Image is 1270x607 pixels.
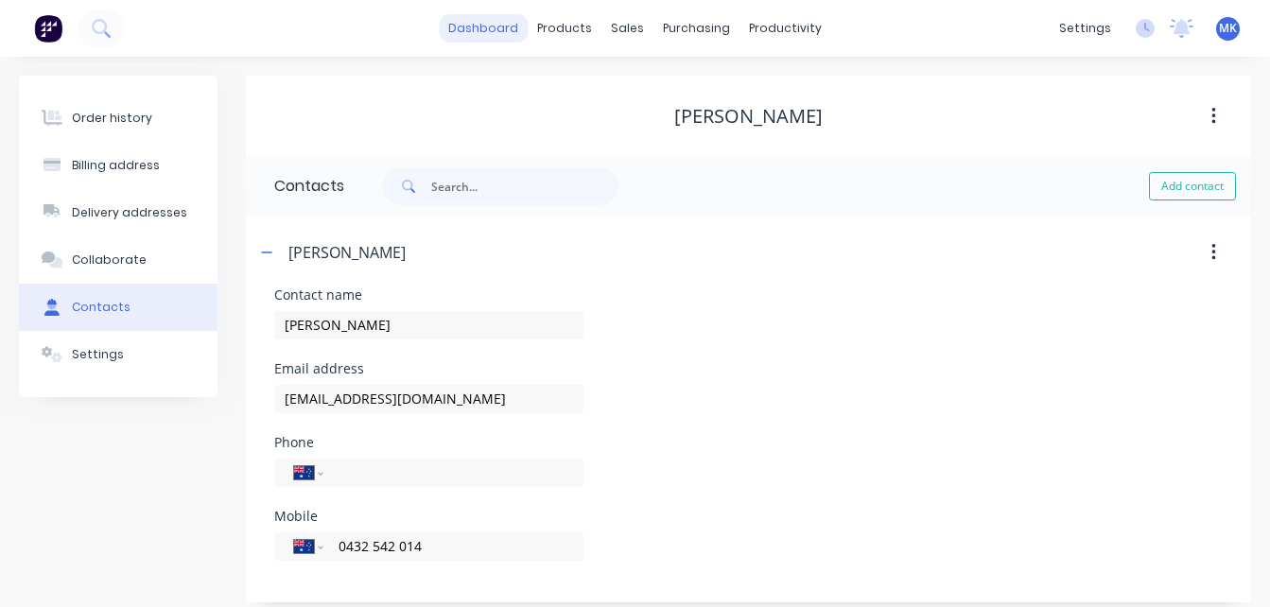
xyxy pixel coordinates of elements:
[72,251,147,269] div: Collaborate
[274,436,583,449] div: Phone
[439,14,528,43] a: dashboard
[19,189,217,236] button: Delivery addresses
[274,288,583,302] div: Contact name
[19,331,217,378] button: Settings
[72,204,187,221] div: Delivery addresses
[1050,14,1121,43] div: settings
[1219,20,1237,37] span: MK
[34,14,62,43] img: Factory
[19,95,217,142] button: Order history
[72,110,152,127] div: Order history
[19,142,217,189] button: Billing address
[19,284,217,331] button: Contacts
[1149,172,1236,200] button: Add contact
[653,14,739,43] div: purchasing
[288,241,406,264] div: [PERSON_NAME]
[274,510,583,523] div: Mobile
[246,156,344,217] div: Contacts
[72,346,124,363] div: Settings
[431,167,618,205] input: Search...
[19,236,217,284] button: Collaborate
[739,14,831,43] div: productivity
[274,362,583,375] div: Email address
[528,14,601,43] div: products
[601,14,653,43] div: sales
[72,299,130,316] div: Contacts
[72,157,160,174] div: Billing address
[674,105,823,128] div: [PERSON_NAME]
